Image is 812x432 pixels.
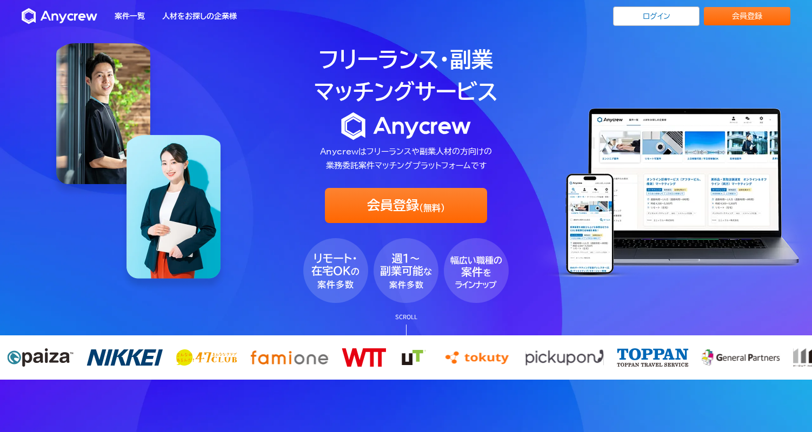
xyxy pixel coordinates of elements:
a: 会員登録 [704,7,790,25]
img: 47club [176,349,237,366]
a: ログイン [613,6,700,26]
img: pickupon [525,348,603,367]
img: tokuty [441,348,512,367]
img: famione [250,348,328,367]
h1: フリーランス・副業 マッチングサービス [303,43,509,108]
img: logo [341,112,471,140]
img: wtt [341,348,385,367]
img: m-out inc. [701,348,780,367]
img: paiza [6,348,73,367]
a: 人材をお探しの企業様 [162,12,237,20]
img: Anycrew [22,8,97,24]
span: 会員登録 [367,198,419,213]
img: fv_bubble1 [303,238,368,303]
p: SCROLL [392,314,420,320]
img: fv_bubble2 [374,238,438,303]
p: Anycrewはフリーランスや副業人材の方向けの 業務委託案件マッチングプラットフォームです [303,145,509,173]
a: 会員登録(無料) [325,188,487,223]
img: nikkei [86,349,163,366]
img: fv_bubble3 [444,238,509,303]
img: ut [398,348,428,367]
img: toppan [616,348,688,367]
a: 案件一覧 [115,12,145,20]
